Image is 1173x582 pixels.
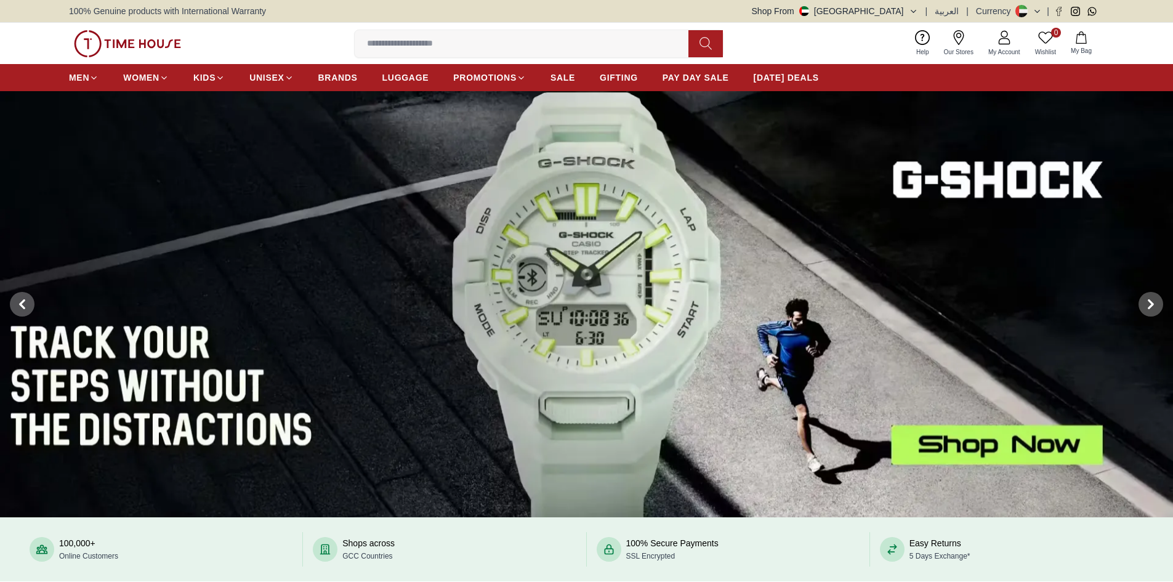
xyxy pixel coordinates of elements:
[123,71,159,84] span: WOMEN
[193,71,216,84] span: KIDS
[939,47,978,57] span: Our Stores
[976,5,1016,17] div: Currency
[1054,7,1063,16] a: Facebook
[59,537,118,562] div: 100,000+
[193,67,225,89] a: KIDS
[937,28,981,59] a: Our Stores
[1071,7,1080,16] a: Instagram
[663,67,729,89] a: PAY DAY SALE
[1051,28,1061,38] span: 0
[453,67,526,89] a: PROMOTIONS
[1063,29,1099,58] button: My Bag
[600,67,638,89] a: GIFTING
[983,47,1025,57] span: My Account
[550,71,575,84] span: SALE
[382,71,429,84] span: LUGGAGE
[342,552,392,560] span: GCC Countries
[909,28,937,59] a: Help
[453,71,517,84] span: PROMOTIONS
[1087,7,1097,16] a: Whatsapp
[59,552,118,560] span: Online Customers
[909,537,970,562] div: Easy Returns
[382,67,429,89] a: LUGGAGE
[69,5,266,17] span: 100% Genuine products with International Warranty
[69,71,89,84] span: MEN
[318,71,358,84] span: BRANDS
[935,5,959,17] button: العربية
[74,30,181,57] img: ...
[249,71,284,84] span: UNISEX
[249,67,293,89] a: UNISEX
[626,552,675,560] span: SSL Encrypted
[69,67,99,89] a: MEN
[752,5,918,17] button: Shop From[GEOGRAPHIC_DATA]
[318,67,358,89] a: BRANDS
[1030,47,1061,57] span: Wishlist
[1047,5,1049,17] span: |
[123,67,169,89] a: WOMEN
[911,47,934,57] span: Help
[799,6,809,16] img: United Arab Emirates
[550,67,575,89] a: SALE
[626,537,719,562] div: 100% Secure Payments
[663,71,729,84] span: PAY DAY SALE
[909,552,970,560] span: 5 Days Exchange*
[1028,28,1063,59] a: 0Wishlist
[925,5,928,17] span: |
[1066,46,1097,55] span: My Bag
[966,5,969,17] span: |
[600,71,638,84] span: GIFTING
[754,67,819,89] a: [DATE] DEALS
[342,537,395,562] div: Shops across
[754,71,819,84] span: [DATE] DEALS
